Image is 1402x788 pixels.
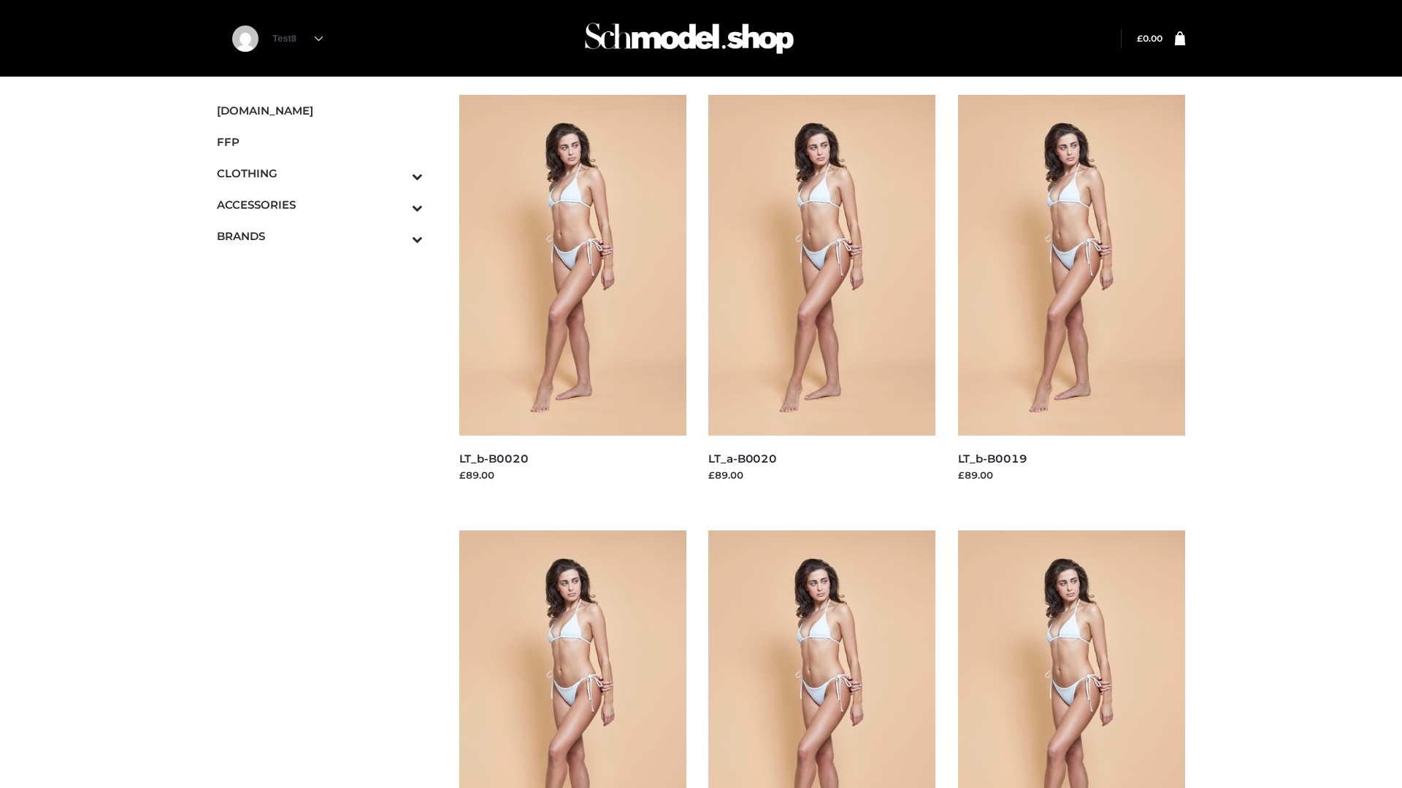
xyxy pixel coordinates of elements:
a: LT_b-B0019 [958,452,1027,466]
a: Read more [708,484,762,496]
div: £89.00 [708,468,936,482]
a: Read more [459,484,513,496]
a: LT_a-B0020 [708,452,777,466]
div: £89.00 [459,468,687,482]
a: BRANDSToggle Submenu [217,220,423,252]
a: LT_b-B0020 [459,452,529,466]
span: BRANDS [217,228,423,244]
a: £0.00 [1137,33,1162,44]
a: [DOMAIN_NAME] [217,95,423,126]
img: Schmodel Admin 964 [580,9,799,67]
span: CLOTHING [217,165,423,182]
a: CLOTHINGToggle Submenu [217,158,423,189]
button: Toggle Submenu [372,158,423,189]
button: Toggle Submenu [372,189,423,220]
div: £89.00 [958,468,1186,482]
bdi: 0.00 [1137,33,1162,44]
a: Read more [958,484,1012,496]
span: ACCESSORIES [217,196,423,213]
a: FFP [217,126,423,158]
a: Test8 [272,33,323,44]
span: FFP [217,134,423,150]
span: £ [1137,33,1143,44]
a: ACCESSORIESToggle Submenu [217,189,423,220]
button: Toggle Submenu [372,220,423,252]
span: [DOMAIN_NAME] [217,102,423,119]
